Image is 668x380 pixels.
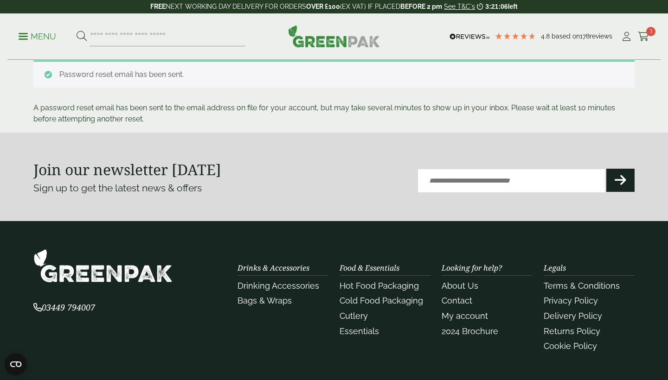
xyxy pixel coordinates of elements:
[340,326,379,336] a: Essentials
[238,296,292,305] a: Bags & Wraps
[33,304,95,312] a: 03449 794007
[33,60,635,88] div: Password reset email has been sent.
[238,281,319,291] a: Drinking Accessories
[33,102,635,125] p: A password reset email has been sent to the email address on file for your account, but may take ...
[33,181,304,196] p: Sign up to get the latest news & offers
[495,32,536,40] div: 4.78 Stars
[150,3,166,10] strong: FREE
[33,159,221,179] strong: Join our newsletter [DATE]
[544,296,598,305] a: Privacy Policy
[590,32,612,40] span: reviews
[19,31,56,42] p: Menu
[485,3,507,10] span: 3:21:06
[340,281,419,291] a: Hot Food Packaging
[400,3,442,10] strong: BEFORE 2 pm
[621,32,632,41] i: My Account
[544,311,602,321] a: Delivery Policy
[508,3,518,10] span: left
[19,31,56,40] a: Menu
[552,32,580,40] span: Based on
[450,33,490,40] img: REVIEWS.io
[288,25,380,47] img: GreenPak Supplies
[541,32,552,40] span: 4.8
[544,341,597,351] a: Cookie Policy
[33,302,95,313] span: 03449 794007
[340,296,423,305] a: Cold Food Packaging
[638,30,649,44] a: 3
[442,296,472,305] a: Contact
[442,326,498,336] a: 2024 Brochure
[444,3,475,10] a: See T&C's
[638,32,649,41] i: Cart
[442,311,488,321] a: My account
[340,311,368,321] a: Cutlery
[33,249,173,283] img: GreenPak Supplies
[580,32,590,40] span: 178
[544,281,620,291] a: Terms & Conditions
[646,27,655,36] span: 3
[5,353,27,375] button: Open CMP widget
[306,3,340,10] strong: OVER £100
[442,281,478,291] a: About Us
[544,326,600,336] a: Returns Policy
